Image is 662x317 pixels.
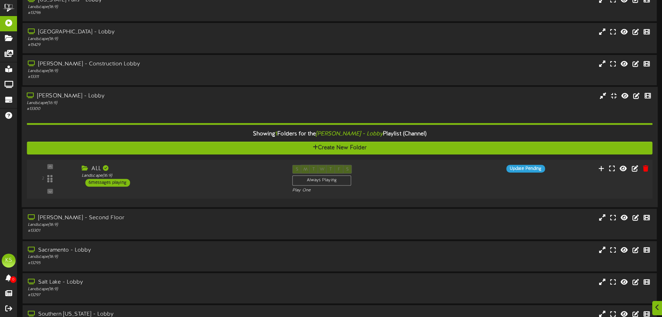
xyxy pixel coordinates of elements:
div: [PERSON_NAME] - Lobby [27,92,281,100]
div: Salt Lake - Lobby [28,278,281,286]
div: Landscape ( 16:9 ) [28,36,281,42]
button: Create New Folder [27,142,652,154]
div: # 13295 [28,260,281,266]
span: 0 [10,276,16,283]
div: KS [2,254,16,268]
div: [GEOGRAPHIC_DATA] - Lobby [28,28,281,36]
i: [PERSON_NAME] - Lobby [316,131,383,137]
div: # 13311 [28,74,281,80]
div: # 13301 [28,228,281,234]
div: 6 messages playing [85,179,130,187]
div: Sacramento - Lobby [28,246,281,254]
div: [PERSON_NAME] - Second Floor [28,214,281,222]
div: # 13297 [28,292,281,298]
div: Play One [292,188,440,193]
div: Update Pending [506,165,545,173]
div: Landscape ( 16:9 ) [28,222,281,228]
div: Landscape ( 16:9 ) [27,100,281,106]
div: Landscape ( 16:9 ) [28,286,281,292]
div: Showing Folders for the Playlist (Channel) [22,127,657,142]
div: Always Playing [292,175,351,186]
span: 1 [275,131,277,137]
div: Landscape ( 16:9 ) [28,68,281,74]
div: # 13296 [28,10,281,16]
div: [PERSON_NAME] - Construction Lobby [28,60,281,68]
div: Landscape ( 16:9 ) [28,254,281,260]
div: Landscape ( 16:9 ) [82,173,282,179]
div: # 13300 [27,106,281,112]
div: # 15429 [28,42,281,48]
div: ALL [82,165,282,173]
div: Landscape ( 16:9 ) [28,4,281,10]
